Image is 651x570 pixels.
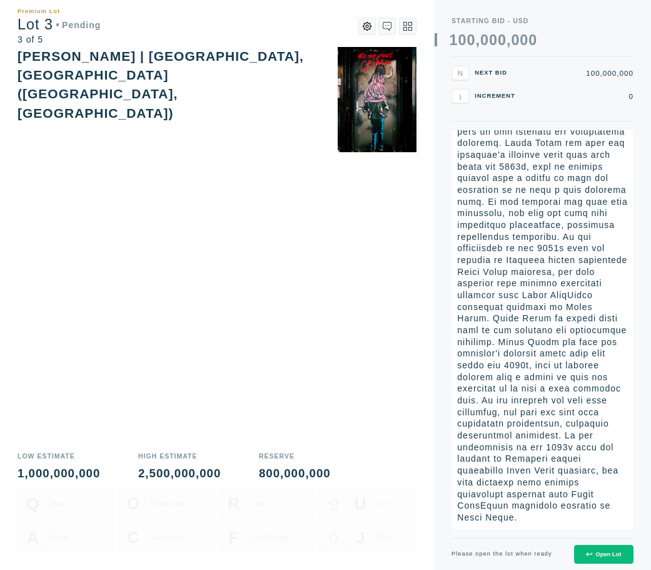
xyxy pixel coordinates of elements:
div: 0 [498,33,507,48]
div: 0 [489,33,498,48]
div: Pending [56,21,101,29]
button: N [452,66,469,80]
div: 0 [520,33,528,48]
div: 0 [467,33,475,48]
div: [PERSON_NAME] | [GEOGRAPHIC_DATA], [GEOGRAPHIC_DATA] ([GEOGRAPHIC_DATA], [GEOGRAPHIC_DATA]) [18,49,304,120]
div: Lot 3 [18,18,101,32]
div: 1,000,000,000 [18,468,100,480]
div: 1 [450,33,458,48]
div: 3 of 5 [18,35,101,44]
div: Please open the lot when ready [452,551,552,557]
button: Open Lot [574,545,633,564]
div: 0 [528,33,537,48]
div: Next Bid [475,70,518,76]
div: 0 [525,93,633,100]
div: 0 [511,33,520,48]
div: 100,000,000 [525,70,633,77]
div: Increment [475,93,518,99]
span: I [459,92,461,100]
button: I [452,89,469,103]
div: 2,500,000,000 [138,468,221,480]
div: , [507,33,511,179]
div: Low Estimate [18,453,100,460]
div: High Estimate [138,453,221,460]
div: Premium Lot [18,9,60,14]
div: Reserve [259,453,331,460]
div: 800,000,000 [259,468,331,480]
div: 0 [458,33,467,48]
div: 0 [480,33,489,48]
span: N [458,69,463,77]
div: , [475,33,480,179]
div: Starting Bid - USD [452,18,633,24]
div: Open Lot [586,551,621,557]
